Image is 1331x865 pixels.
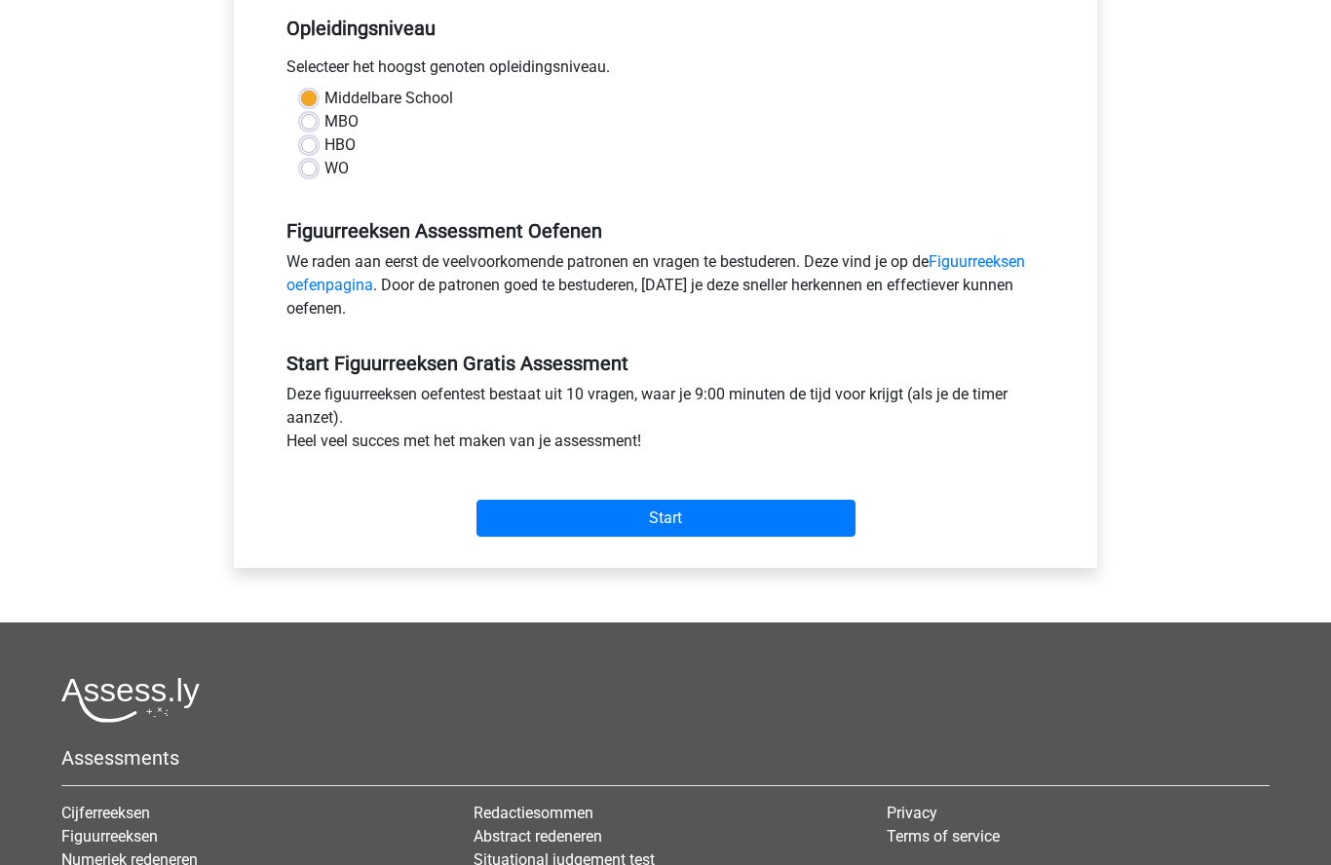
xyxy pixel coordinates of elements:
[324,110,359,133] label: MBO
[61,677,200,723] img: Assessly logo
[272,56,1059,87] div: Selecteer het hoogst genoten opleidingsniveau.
[324,87,453,110] label: Middelbare School
[324,133,356,157] label: HBO
[286,9,1045,48] h5: Opleidingsniveau
[887,804,937,822] a: Privacy
[286,219,1045,243] h5: Figuurreeksen Assessment Oefenen
[61,804,150,822] a: Cijferreeksen
[272,250,1059,328] div: We raden aan eerst de veelvoorkomende patronen en vragen te bestuderen. Deze vind je op de . Door...
[61,746,1270,770] h5: Assessments
[324,157,349,180] label: WO
[272,383,1059,461] div: Deze figuurreeksen oefentest bestaat uit 10 vragen, waar je 9:00 minuten de tijd voor krijgt (als...
[474,827,602,846] a: Abstract redeneren
[61,827,158,846] a: Figuurreeksen
[474,804,593,822] a: Redactiesommen
[887,827,1000,846] a: Terms of service
[286,352,1045,375] h5: Start Figuurreeksen Gratis Assessment
[476,500,856,537] input: Start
